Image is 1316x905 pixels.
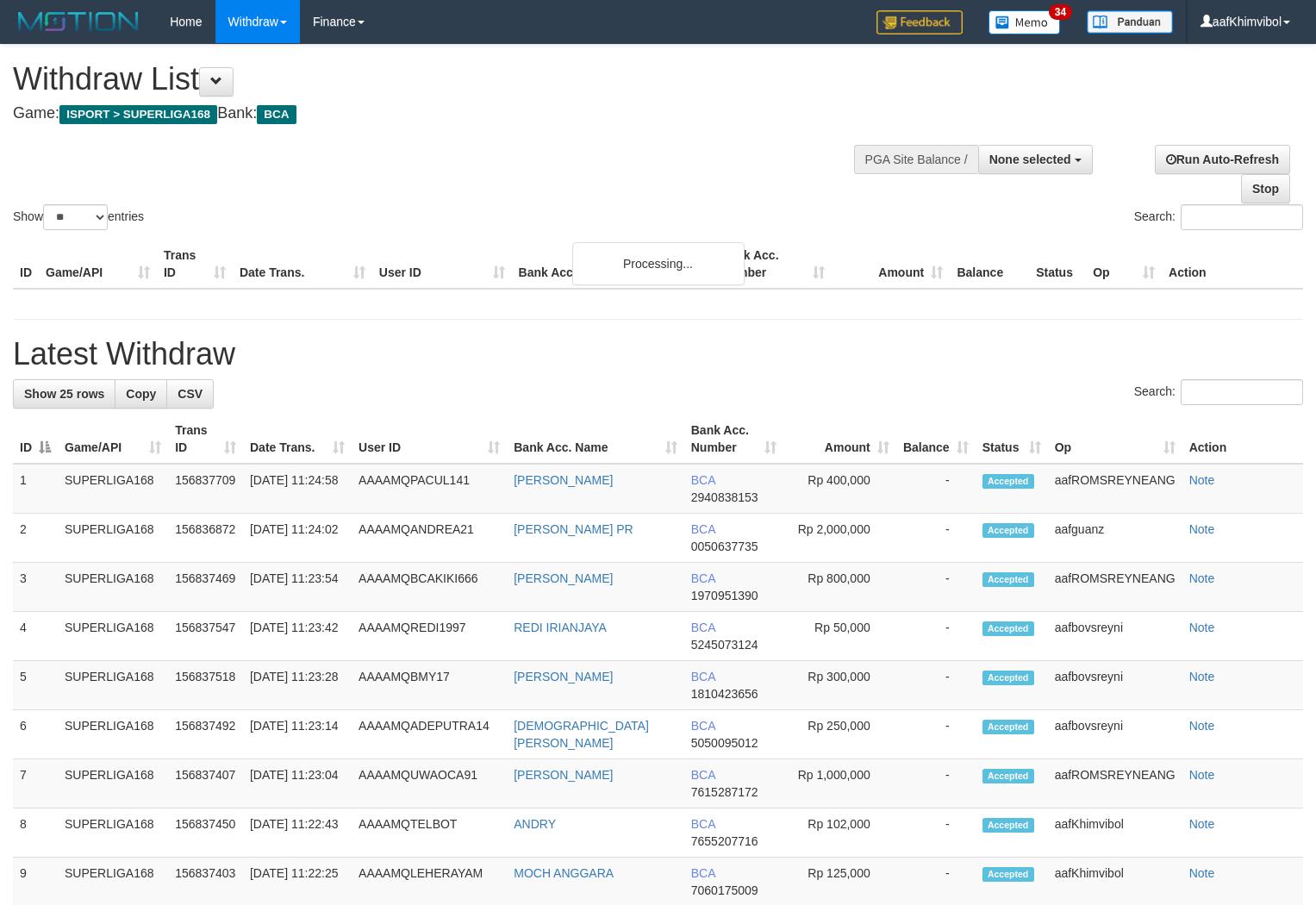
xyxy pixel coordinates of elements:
td: Rp 800,000 [783,563,896,612]
td: 156837547 [168,612,243,661]
span: Copy 1970951390 to clipboard [691,589,758,602]
span: BCA [691,473,715,487]
label: Show entries [13,204,144,230]
th: Balance [950,240,1029,289]
span: Accepted [982,621,1034,636]
td: AAAAMQUWAOCA91 [352,759,507,808]
th: Balance: activate to sort column ascending [896,415,976,464]
th: Date Trans.: activate to sort column ascending [243,415,352,464]
span: Accepted [982,720,1034,734]
td: Rp 1,000,000 [783,759,896,808]
td: aafbovsreyni [1048,710,1182,759]
td: 156836872 [168,514,243,563]
th: Trans ID: activate to sort column ascending [168,415,243,464]
img: panduan.png [1087,10,1173,34]
img: Button%20Memo.svg [989,10,1061,34]
span: BCA [691,621,715,634]
a: Show 25 rows [13,379,115,409]
span: Accepted [982,523,1034,538]
td: aafKhimvibol [1048,808,1182,858]
td: [DATE] 11:23:14 [243,710,352,759]
th: Op: activate to sort column ascending [1048,415,1182,464]
td: 7 [13,759,58,808]
th: Status: activate to sort column ascending [976,415,1048,464]
a: Note [1189,473,1215,487]
td: aafROMSREYNEANG [1048,563,1182,612]
th: Bank Acc. Number [714,240,832,289]
th: Action [1162,240,1303,289]
span: Copy 7655207716 to clipboard [691,834,758,848]
td: AAAAMQANDREA21 [352,514,507,563]
span: Copy 1810423656 to clipboard [691,687,758,701]
a: REDI IRIANJAYA [514,621,607,634]
td: [DATE] 11:23:28 [243,661,352,710]
button: None selected [978,145,1093,174]
td: aafROMSREYNEANG [1048,759,1182,808]
td: SUPERLIGA168 [58,563,168,612]
label: Search: [1134,204,1303,230]
td: AAAAMQBMY17 [352,661,507,710]
td: 3 [13,563,58,612]
td: AAAAMQTELBOT [352,808,507,858]
th: Game/API: activate to sort column ascending [58,415,168,464]
td: SUPERLIGA168 [58,661,168,710]
a: CSV [166,379,214,409]
td: AAAAMQPACUL141 [352,464,507,514]
td: AAAAMQADEPUTRA14 [352,710,507,759]
td: 6 [13,710,58,759]
div: Processing... [572,242,745,285]
td: - [896,612,976,661]
td: 156837492 [168,710,243,759]
th: Op [1086,240,1162,289]
td: [DATE] 11:23:54 [243,563,352,612]
td: 1 [13,464,58,514]
td: aafbovsreyni [1048,661,1182,710]
a: Note [1189,522,1215,536]
th: Bank Acc. Name: activate to sort column ascending [507,415,684,464]
a: [PERSON_NAME] [514,670,613,683]
td: Rp 400,000 [783,464,896,514]
a: Note [1189,768,1215,782]
span: Copy 7615287172 to clipboard [691,785,758,799]
select: Showentries [43,204,108,230]
span: BCA [691,866,715,880]
span: Accepted [982,769,1034,783]
td: aafROMSREYNEANG [1048,464,1182,514]
td: - [896,514,976,563]
td: SUPERLIGA168 [58,759,168,808]
a: Note [1189,866,1215,880]
td: SUPERLIGA168 [58,612,168,661]
label: Search: [1134,379,1303,405]
h1: Withdraw List [13,62,860,97]
span: Copy 5245073124 to clipboard [691,638,758,652]
span: BCA [691,768,715,782]
a: Note [1189,670,1215,683]
td: SUPERLIGA168 [58,464,168,514]
a: Note [1189,571,1215,585]
a: MOCH ANGGARA [514,866,614,880]
td: [DATE] 11:22:43 [243,808,352,858]
td: - [896,563,976,612]
th: Amount [832,240,950,289]
h1: Latest Withdraw [13,337,1303,371]
th: Trans ID [157,240,233,289]
span: BCA [691,719,715,733]
th: Game/API [39,240,157,289]
img: Feedback.jpg [876,10,963,34]
td: 156837709 [168,464,243,514]
a: [PERSON_NAME] PR [514,522,633,536]
td: - [896,808,976,858]
td: Rp 102,000 [783,808,896,858]
td: 2 [13,514,58,563]
span: ISPORT > SUPERLIGA168 [59,105,217,124]
td: Rp 250,000 [783,710,896,759]
td: - [896,464,976,514]
td: - [896,759,976,808]
td: SUPERLIGA168 [58,710,168,759]
td: 156837469 [168,563,243,612]
span: Accepted [982,867,1034,882]
a: [PERSON_NAME] [514,571,613,585]
td: 156837450 [168,808,243,858]
td: SUPERLIGA168 [58,514,168,563]
span: 34 [1049,4,1072,20]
